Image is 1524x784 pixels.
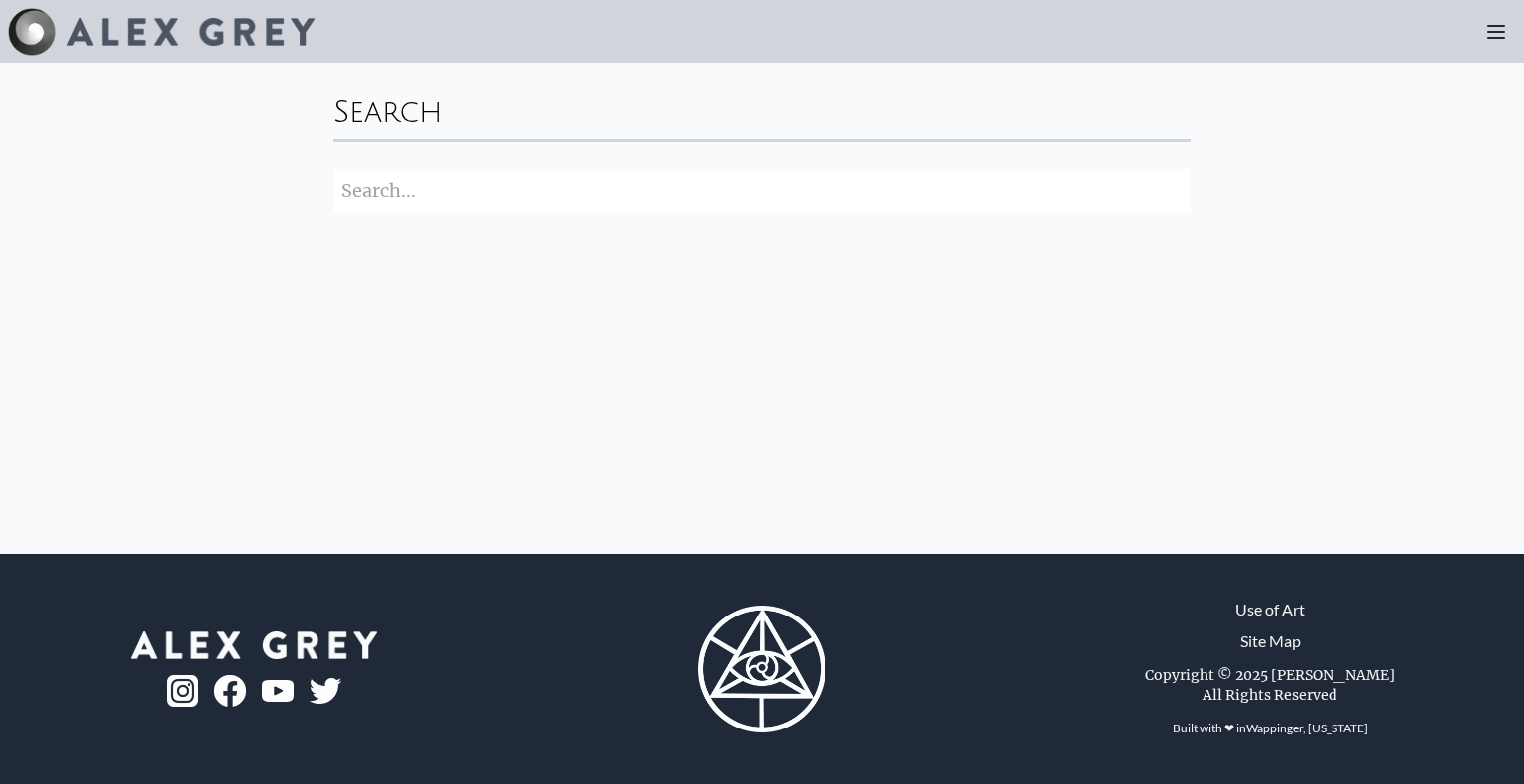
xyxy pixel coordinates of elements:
[1240,629,1301,653] a: Site Map
[310,678,341,704] img: twitter-logo.png
[333,79,1191,139] div: Search
[214,675,246,707] img: fb-logo.png
[1145,665,1395,685] div: Copyright © 2025 [PERSON_NAME]
[1165,713,1376,744] div: Built with ❤ in
[333,169,1191,213] input: Search...
[1235,598,1305,621] a: Use of Art
[1203,685,1337,705] div: All Rights Reserved
[262,680,294,703] img: youtube-logo.png
[167,675,198,707] img: ig-logo.png
[1246,721,1368,735] a: Wappinger, [US_STATE]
